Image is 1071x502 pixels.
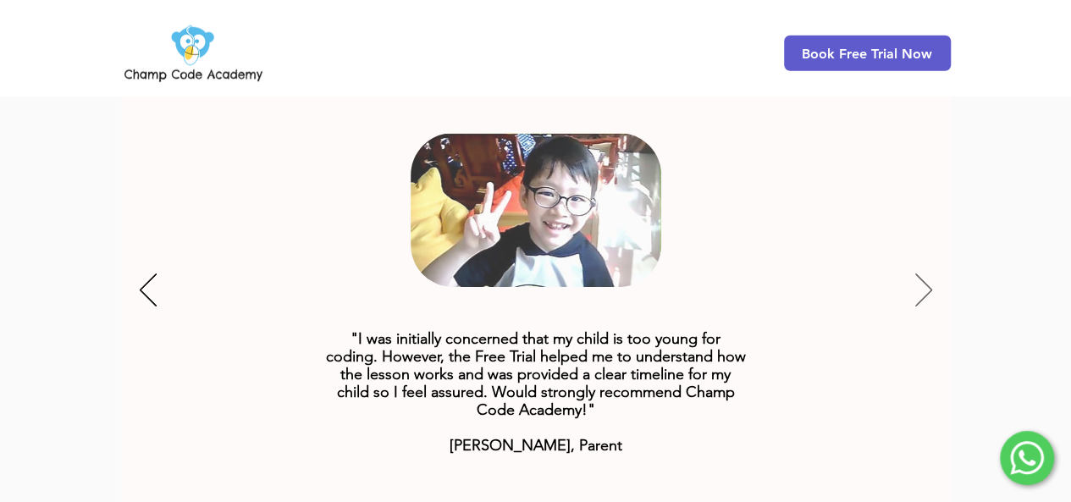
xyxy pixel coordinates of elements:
[802,46,932,62] span: Book Free Trial Now
[121,20,266,86] img: Champ Code Academy Logo PNG.png
[784,36,951,71] a: Book Free Trial Now
[915,273,932,309] button: Next
[326,329,746,455] span: "I was initially concerned that my child is too young for coding. However, the Free Trial helped ...
[411,133,661,287] svg: Online Coding Classes for Kids
[140,273,157,309] button: Previous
